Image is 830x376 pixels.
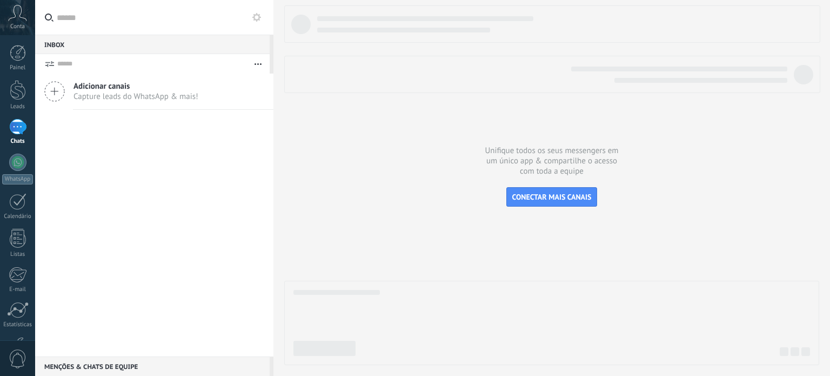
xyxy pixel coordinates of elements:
div: Chats [2,138,34,145]
div: Estatísticas [2,321,34,328]
div: WhatsApp [2,174,33,184]
span: CONECTAR MAIS CANAIS [512,192,592,202]
div: Calendário [2,213,34,220]
div: Leads [2,103,34,110]
div: Menções & Chats de equipe [35,357,270,376]
button: CONECTAR MAIS CANAIS [506,187,598,207]
div: E-mail [2,286,34,293]
span: Adicionar canais [73,81,198,91]
div: Listas [2,251,34,258]
div: Inbox [35,35,270,54]
span: Capture leads do WhatsApp & mais! [73,91,198,102]
div: Painel [2,64,34,71]
span: Conta [10,23,25,30]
